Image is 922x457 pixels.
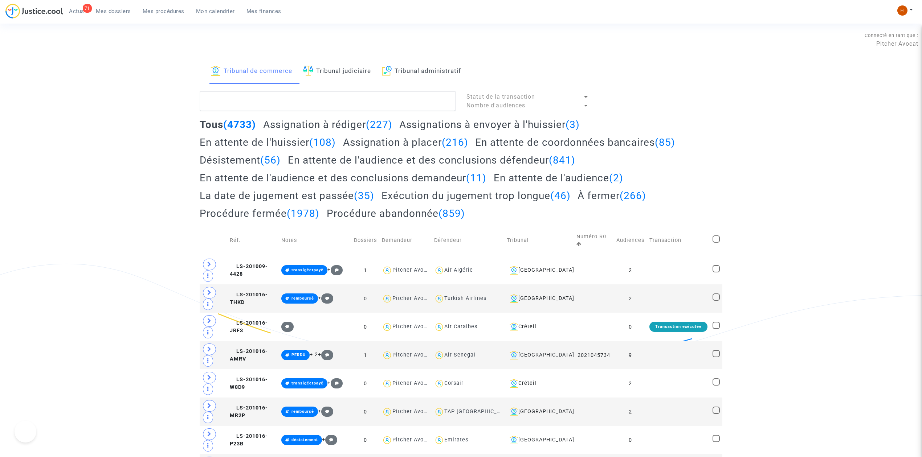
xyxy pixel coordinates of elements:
[649,322,707,332] div: Transaction exécutée
[291,296,314,301] span: remboursé
[15,421,36,442] iframe: Help Scout Beacon - Open
[614,426,647,454] td: 0
[241,6,287,17] a: Mes finances
[549,154,575,166] span: (841)
[5,4,63,18] img: jc-logo.svg
[382,189,571,202] h2: Exécution du jugement trop longue
[200,154,281,166] h2: Désistement
[614,284,647,313] td: 2
[566,119,580,131] span: (3)
[279,225,351,256] td: Notes
[200,172,486,184] h2: En attente de l'audience et des conclusions demandeur
[200,189,374,202] h2: La date de jugement est passée
[90,6,137,17] a: Mes dossiers
[196,8,235,15] span: Mon calendrier
[69,8,84,15] span: Actus
[392,324,432,330] div: Pitcher Avocat
[230,292,268,306] span: LS-201016-THKD
[230,433,268,447] span: LS-201016-P23B
[137,6,190,17] a: Mes procédures
[510,379,518,388] img: icon-banque.svg
[620,190,646,202] span: (266)
[200,207,319,220] h2: Procédure fermée
[392,437,432,443] div: Pitcher Avocat
[230,263,268,277] span: LS-201009-4428
[614,398,647,426] td: 2
[507,351,571,359] div: [GEOGRAPHIC_DATA]
[507,266,571,275] div: [GEOGRAPHIC_DATA]
[647,225,710,256] td: Transaction
[310,351,318,358] span: + 2
[510,436,518,444] img: icon-banque.svg
[200,118,256,131] h2: Tous
[318,408,334,414] span: +
[434,350,445,361] img: icon-user.svg
[382,435,392,445] img: icon-user.svg
[351,369,379,398] td: 0
[574,341,614,369] td: 2021045734
[288,154,575,166] h2: En attente de l'audience et des conclusions défendeur
[507,407,571,416] div: [GEOGRAPHIC_DATA]
[351,313,379,341] td: 0
[230,320,268,334] span: LS-201016-JRF3
[230,348,268,362] span: LS-201016-AMRV
[291,437,318,442] span: désistement
[382,407,392,417] img: icon-user.svg
[609,172,623,184] span: (2)
[309,136,336,148] span: (108)
[444,267,473,273] div: Air Algérie
[614,369,647,398] td: 2
[434,378,445,389] img: icon-user.svg
[510,266,518,275] img: icon-banque.svg
[322,436,338,442] span: +
[399,118,580,131] h2: Assignations à envoyer à l'huissier
[343,136,468,149] h2: Assignation à placer
[303,66,313,76] img: icon-faciliter-sm.svg
[550,190,571,202] span: (46)
[392,408,432,415] div: Pitcher Avocat
[614,256,647,284] td: 2
[392,380,432,386] div: Pitcher Avocat
[318,351,334,358] span: +
[444,295,486,301] div: Turkish Airlines
[466,172,486,184] span: (11)
[444,408,513,415] div: TAP [GEOGRAPHIC_DATA]
[434,322,445,332] img: icon-user.svg
[223,119,256,131] span: (4733)
[303,59,371,84] a: Tribunal judiciaire
[291,268,323,272] span: transigéetpayé
[574,225,614,256] td: Numéro RG
[351,256,379,284] td: 1
[614,341,647,369] td: 9
[444,352,476,358] div: Air Senegal
[63,6,90,17] a: 71Actus
[392,352,432,358] div: Pitcher Avocat
[351,341,379,369] td: 1
[211,66,221,76] img: icon-banque.svg
[366,119,392,131] span: (227)
[475,136,675,149] h2: En attente de coordonnées bancaires
[442,136,468,148] span: (216)
[466,102,525,109] span: Nombre d'audiences
[143,8,184,15] span: Mes procédures
[434,265,445,276] img: icon-user.svg
[507,294,571,303] div: [GEOGRAPHIC_DATA]
[351,284,379,313] td: 0
[614,313,647,341] td: 0
[246,8,281,15] span: Mes finances
[291,353,306,357] span: PERDU
[379,225,431,256] td: Demandeur
[510,294,518,303] img: icon-banque.svg
[382,293,392,304] img: icon-user.svg
[190,6,241,17] a: Mon calendrier
[327,380,343,386] span: +
[434,293,445,304] img: icon-user.svg
[507,379,571,388] div: Créteil
[382,350,392,361] img: icon-user.svg
[432,225,504,256] td: Défendeur
[578,189,646,202] h2: À fermer
[96,8,131,15] span: Mes dossiers
[382,59,461,84] a: Tribunal administratif
[382,378,392,389] img: icon-user.svg
[897,5,907,16] img: fc99b196863ffcca57bb8fe2645aafd9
